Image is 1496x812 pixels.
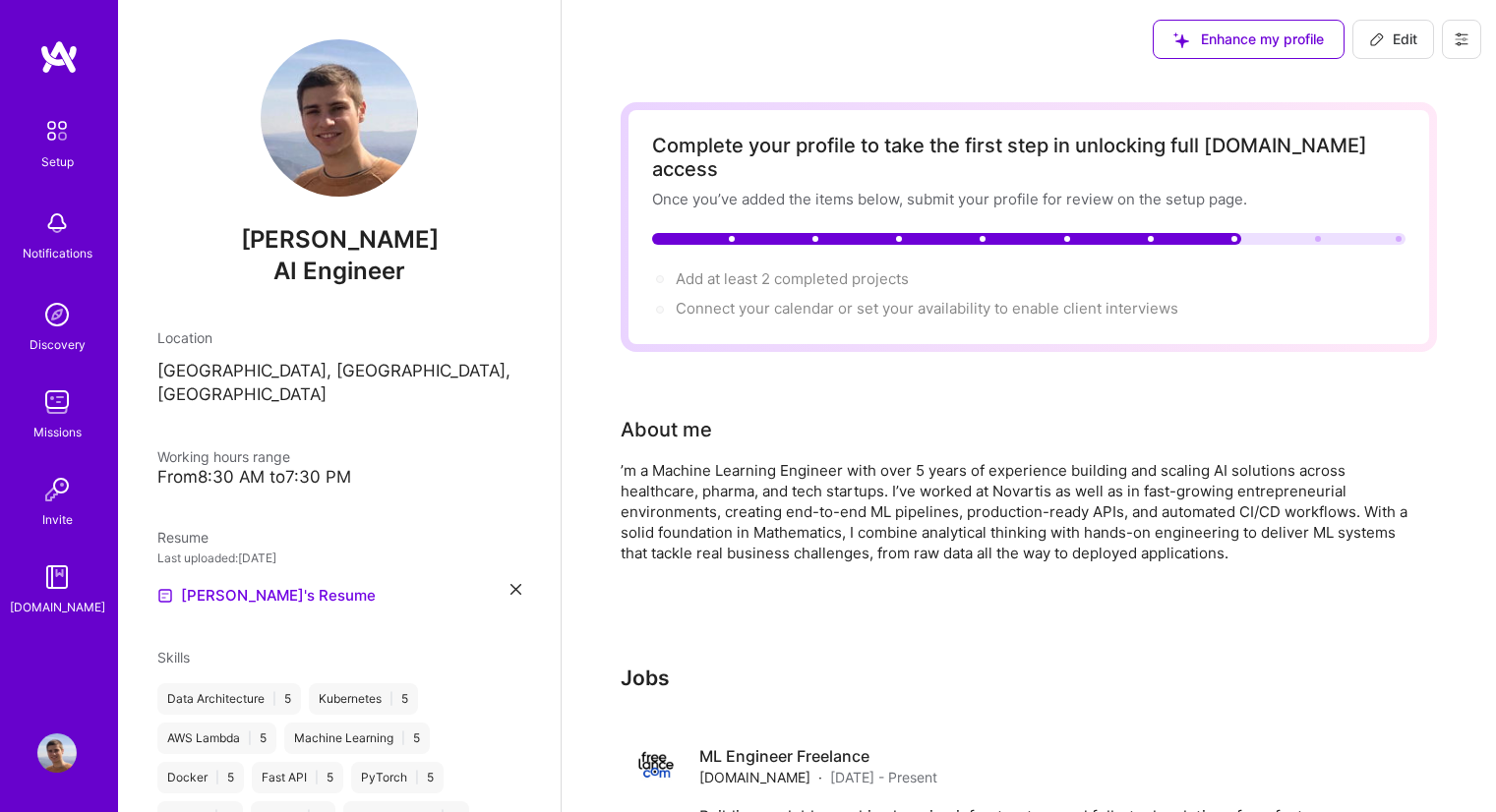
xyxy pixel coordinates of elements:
img: User Avatar [261,39,418,197]
img: Company logo [636,745,676,784]
h3: Jobs [621,666,1437,690]
img: guide book [37,557,77,597]
span: Working hours range [157,448,290,465]
span: | [401,730,405,746]
span: Resume [157,529,209,546]
span: AI Engineer [273,257,405,285]
span: | [389,691,393,707]
div: Setup [41,151,74,172]
a: [PERSON_NAME]'s Resume [157,584,376,608]
span: Skills [157,649,190,666]
div: AWS Lambda 5 [157,723,276,754]
div: Data Architecture 5 [157,683,301,715]
p: [GEOGRAPHIC_DATA], [GEOGRAPHIC_DATA], [GEOGRAPHIC_DATA] [157,360,521,407]
div: Machine Learning 5 [284,723,430,754]
div: Notifications [23,243,92,263]
div: Once you’ve added the items below, submit your profile for review on the setup page. [652,189,1406,209]
span: [DATE] - Present [830,767,937,787]
a: User Avatar [32,733,82,773]
div: Last uploaded: [DATE] [157,548,521,568]
span: Connect your calendar or set your availability to enable client interviews [676,299,1178,318]
div: Docker 5 [157,762,244,793]
img: discovery [37,295,77,334]
span: [PERSON_NAME] [157,225,521,255]
div: Fast API 5 [252,762,343,793]
span: | [272,691,276,707]
span: Enhance my profile [1173,29,1324,49]
img: bell [37,203,77,243]
span: Edit [1369,29,1417,49]
i: icon Close [510,584,521,595]
span: | [248,730,252,746]
span: · [818,767,822,787]
img: User Avatar [37,733,77,773]
i: icon SuggestedTeams [1173,32,1189,48]
div: Invite [42,509,73,530]
div: Location [157,327,521,348]
div: About me [621,415,712,444]
div: ’m a Machine Learning Engineer with over 5 years of experience building and scaling AI solutions ... [621,460,1407,563]
img: logo [39,39,79,75]
button: Enhance my profile [1153,20,1345,59]
img: Invite [37,470,77,509]
img: setup [36,110,78,151]
div: Missions [33,422,82,442]
div: Complete your profile to take the first step in unlocking full [DOMAIN_NAME] access [652,134,1406,181]
div: Discovery [30,334,86,355]
div: [DOMAIN_NAME] [10,597,105,617]
img: teamwork [37,382,77,422]
div: PyTorch 5 [351,762,444,793]
img: Resume [157,588,173,604]
span: | [215,770,219,785]
span: Add at least 2 completed projects [676,269,909,288]
h4: ML Engineer Freelance [699,745,937,767]
span: | [315,770,319,785]
div: From 8:30 AM to 7:30 PM [157,467,521,488]
div: Kubernetes 5 [309,683,418,715]
span: [DOMAIN_NAME] [699,767,810,787]
button: Edit [1352,20,1434,59]
span: | [415,770,419,785]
